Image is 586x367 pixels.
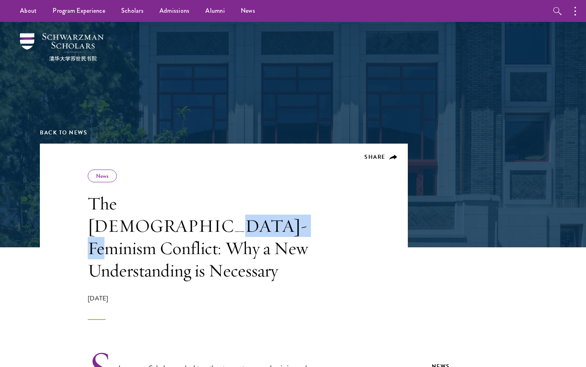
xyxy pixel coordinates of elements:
[364,153,385,161] span: Share
[88,192,315,282] h1: The [DEMOGRAPHIC_DATA]-Feminism Conflict: Why a New Understanding is Necessary
[20,33,104,61] img: Schwarzman Scholars
[40,128,87,137] a: Back to News
[364,154,397,161] button: Share
[96,172,108,180] a: News
[88,294,315,320] div: [DATE]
